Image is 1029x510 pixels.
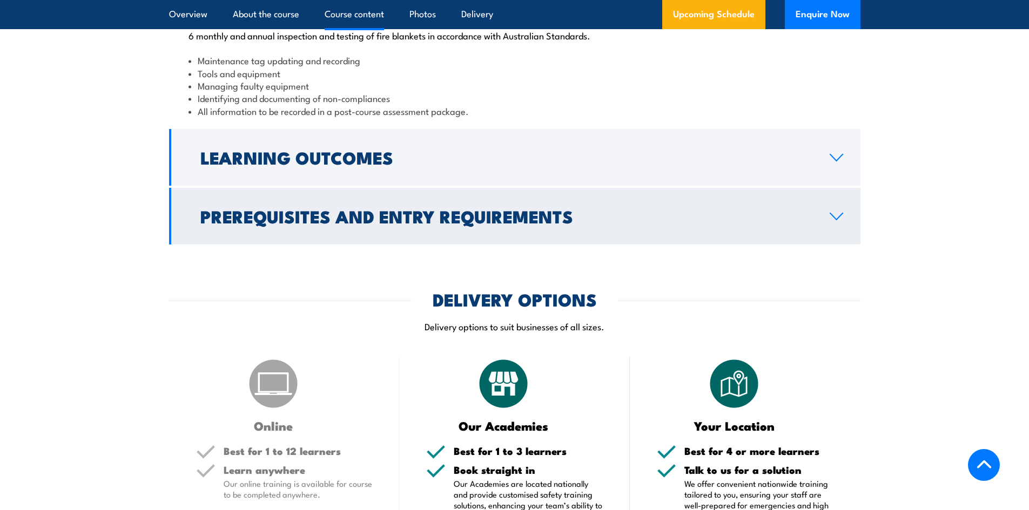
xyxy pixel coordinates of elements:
[200,149,812,165] h2: Learning Outcomes
[426,419,581,432] h3: Our Academies
[200,208,812,223] h2: Prerequisites and Entry Requirements
[169,129,860,186] a: Learning Outcomes
[169,188,860,244] a: Prerequisites and Entry Requirements
[189,54,841,66] li: Maintenance tag updating and recording
[454,446,603,456] h5: Best for 1 to 3 learners
[169,320,860,332] p: Delivery options to suit businesses of all sizes.
[684,446,833,456] h5: Best for 4 or more learners
[433,291,597,307] h2: DELIVERY OPTIONS
[189,67,841,79] li: Tools and equipment
[189,79,841,92] li: Managing faulty equipment
[454,465,603,475] h5: Book straight in
[189,30,841,40] p: 6 monthly and annual inspection and testing of fire blankets in accordance with Australian Standa...
[196,419,351,432] h3: Online
[224,446,373,456] h5: Best for 1 to 12 learners
[224,478,373,500] p: Our online training is available for course to be completed anywhere.
[189,92,841,104] li: Identifying and documenting of non-compliances
[684,465,833,475] h5: Talk to us for a solution
[189,105,841,117] li: All information to be recorded in a post-course assessment package.
[224,465,373,475] h5: Learn anywhere
[657,419,812,432] h3: Your Location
